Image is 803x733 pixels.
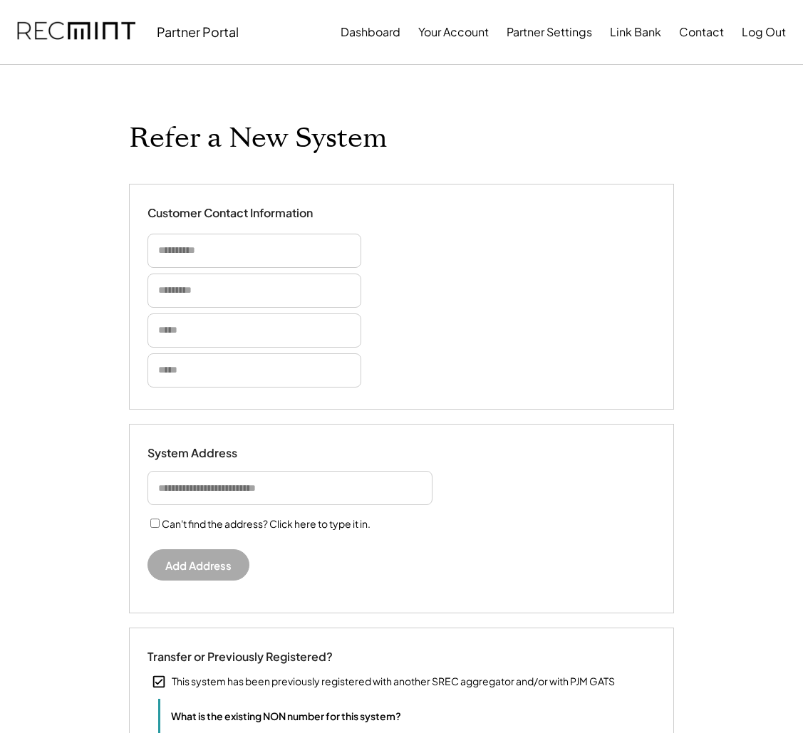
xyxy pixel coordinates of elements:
button: Log Out [742,18,786,46]
h1: Refer a New System [129,122,387,155]
button: Contact [679,18,724,46]
div: This system has been previously registered with another SREC aggregator and/or with PJM GATS [172,675,615,689]
div: Customer Contact Information [147,206,313,221]
button: Partner Settings [507,18,592,46]
button: Link Bank [610,18,661,46]
div: System Address [147,446,290,461]
button: Your Account [418,18,489,46]
button: Add Address [147,549,249,581]
div: Transfer or Previously Registered? [147,650,333,665]
div: What is the existing NON number for this system? [171,709,401,724]
label: Can't find the address? Click here to type it in. [162,517,371,530]
img: recmint-logotype%403x.png [17,8,135,56]
div: Partner Portal [157,24,239,40]
button: Dashboard [341,18,400,46]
